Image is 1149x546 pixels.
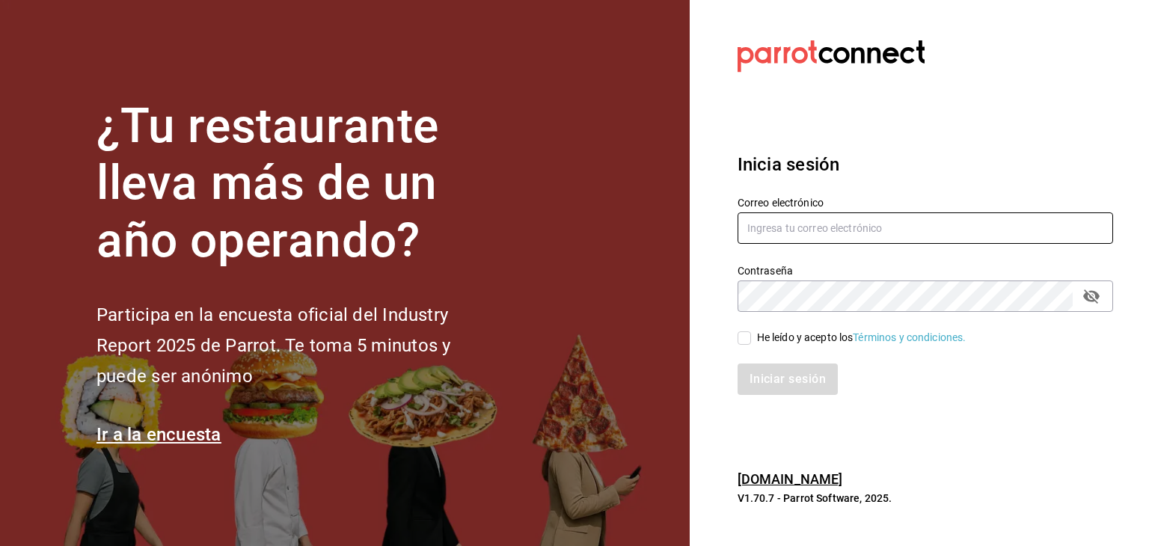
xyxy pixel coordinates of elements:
[757,330,966,346] div: He leído y acepto los
[738,151,1113,178] h3: Inicia sesión
[738,491,1113,506] p: V1.70.7 - Parrot Software, 2025.
[738,471,843,487] a: [DOMAIN_NAME]
[738,265,1113,275] label: Contraseña
[738,197,1113,207] label: Correo electrónico
[96,300,500,391] h2: Participa en la encuesta oficial del Industry Report 2025 de Parrot. Te toma 5 minutos y puede se...
[96,424,221,445] a: Ir a la encuesta
[738,212,1113,244] input: Ingresa tu correo electrónico
[853,331,966,343] a: Términos y condiciones.
[96,98,500,270] h1: ¿Tu restaurante lleva más de un año operando?
[1079,283,1104,309] button: passwordField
